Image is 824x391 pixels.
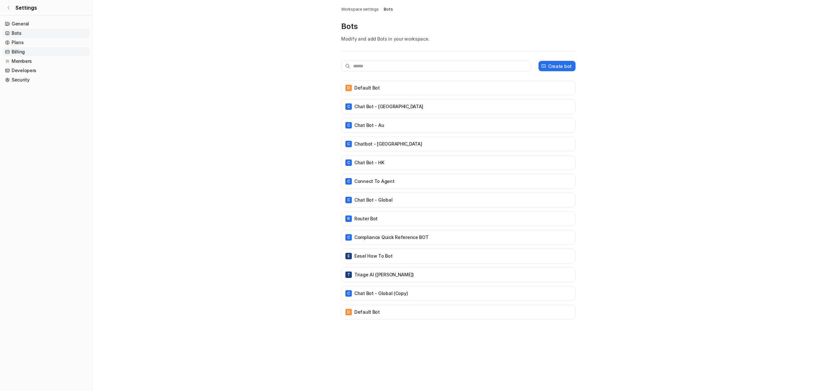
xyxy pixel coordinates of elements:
[341,21,576,32] p: Bots
[345,253,352,259] span: E
[345,309,352,315] span: D
[541,64,546,69] img: create
[3,57,90,66] a: Members
[345,103,352,110] span: C
[354,85,380,91] p: Default Bot
[3,66,90,75] a: Developers
[354,253,393,259] p: Eesel how to bot
[3,29,90,38] a: Bots
[3,38,90,47] a: Plans
[345,272,352,278] span: T
[354,103,423,110] p: Chat bot - [GEOGRAPHIC_DATA]
[548,63,572,70] p: Create bot
[15,4,37,12] span: Settings
[345,290,352,297] span: C
[384,6,393,12] a: Bots
[354,309,380,315] p: Default Bot
[345,159,352,166] span: C
[3,75,90,84] a: Security
[345,178,352,185] span: C
[354,178,395,185] p: Connect to Agent
[381,6,382,12] span: /
[345,141,352,147] span: C
[354,234,429,241] p: Compliance Quick Reference BOT
[354,272,414,278] p: Triage AI ([PERSON_NAME])
[354,290,408,297] p: Chat bot - Global (Copy)
[354,215,378,222] p: Router Bot
[345,234,352,241] span: C
[354,122,384,129] p: Chat bot - Au
[345,197,352,203] span: C
[3,47,90,56] a: Billing
[345,122,352,129] span: C
[345,215,352,222] span: R
[354,159,384,166] p: Chat bot - HK
[341,6,379,12] a: Workspace settings
[341,35,576,42] p: Modify and add Bots in your workspace.
[345,85,352,91] span: D
[3,19,90,28] a: General
[538,61,576,71] button: Create bot
[354,197,392,203] p: Chat Bot - Global
[354,141,422,147] p: Chatbot - [GEOGRAPHIC_DATA]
